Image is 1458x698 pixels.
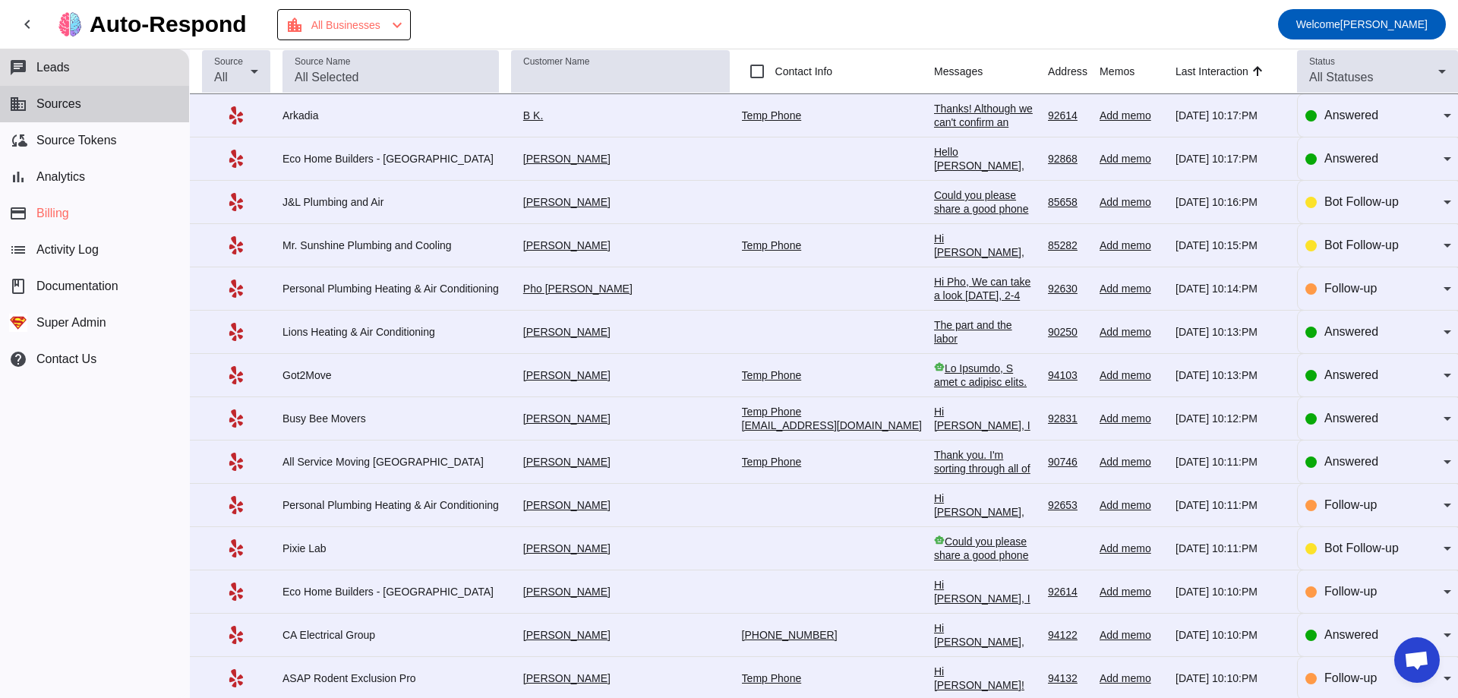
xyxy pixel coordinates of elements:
div: CA Electrical Group [282,628,499,642]
mat-icon: chat [9,58,27,77]
div: [PERSON_NAME] [511,238,730,252]
div: Last Interaction [1176,64,1248,79]
span: All Businesses [311,14,380,36]
mat-icon: Yelp [227,280,245,298]
div: Lions Heating & Air Conditioning [282,325,499,339]
span: Bot Follow-up [1324,195,1399,208]
span: [PERSON_NAME] [1296,14,1428,35]
div: ASAP Rodent Exclusion Pro [282,671,499,685]
mat-icon: smart_toy [934,535,945,545]
div: Hi [PERSON_NAME], Thank you for reaching out to us [DATE]! We're currently offering 20% off servi... [934,232,1036,437]
div: 92614 [1048,585,1087,599]
div: 94103 [1048,368,1087,382]
span: Answered [1324,325,1378,338]
span: Bot Follow-up [1324,238,1399,251]
span: Bot Follow-up [1324,542,1399,554]
span: Analytics [36,170,85,184]
div: [PERSON_NAME] [511,455,730,469]
div: Hi [PERSON_NAME], I checked with the packers -- they said it should be on top of the shelf, right... [934,405,1036,514]
div: 92630 [1048,282,1087,295]
a: Temp Phone [742,369,802,381]
div: [PERSON_NAME] [511,412,730,425]
div: Add memo [1100,109,1163,122]
div: [DATE] 10:11:PM [1176,498,1285,512]
mat-icon: business [9,95,27,113]
span: Source Tokens [36,134,117,147]
div: Got2Move [282,368,499,382]
input: All Selected [295,68,487,87]
div: Add memo [1100,282,1163,295]
button: All Businesses [277,9,411,40]
div: Add memo [1100,671,1163,685]
div: Add memo [1100,585,1163,599]
div: Thanks! Although we can't confirm an exact arrival at 12:30, we'll do it best to be there between... [934,102,1036,184]
span: Answered [1324,412,1378,425]
div: Add memo [1100,542,1163,555]
div: B K. [511,109,730,122]
mat-icon: chevron_left [18,15,36,33]
div: Eco Home Builders - [GEOGRAPHIC_DATA] [282,585,499,599]
label: Contact Info [772,64,833,79]
span: book [9,277,27,295]
span: Welcome [1296,18,1340,30]
div: 92614 [1048,109,1087,122]
div: [DATE] 10:17:PM [1176,109,1285,122]
div: Add memo [1100,195,1163,209]
mat-icon: Yelp [227,236,245,254]
th: Address [1048,49,1100,94]
span: Answered [1324,152,1378,165]
div: The part and the labor [934,318,1036,346]
mat-label: Source Name [295,57,350,67]
span: Documentation [36,280,118,293]
mat-icon: Yelp [227,496,245,514]
div: Arkadia [282,109,499,122]
mat-icon: Yelp [227,583,245,601]
mat-label: Customer Name [523,57,589,67]
div: [DATE] 10:17:PM [1176,152,1285,166]
span: Contact Us [36,352,96,366]
div: [PERSON_NAME] [511,368,730,382]
div: [PERSON_NAME] [511,585,730,599]
th: Memos [1100,49,1176,94]
div: Personal Plumbing Heating & Air Conditioning [282,282,499,295]
mat-icon: Yelp [227,193,245,211]
mat-icon: cloud_sync [9,131,27,150]
a: Temp Phone [742,406,802,418]
div: Add memo [1100,498,1163,512]
div: [PERSON_NAME] [511,498,730,512]
span: Leads [36,61,70,74]
div: Hello [PERSON_NAME], we will need to schedule a in house meeting to provide a quote for this proj... [934,145,1036,227]
div: Could you please share a good phone number to discuss your request in more detail?​ [934,535,1036,603]
span: Answered [1324,628,1378,641]
a: Open chat [1394,637,1440,683]
span: Answered [1324,368,1378,381]
div: [PERSON_NAME] [511,671,730,685]
a: Temp Phone [742,672,802,684]
div: Add memo [1100,325,1163,339]
a: [EMAIL_ADDRESS][DOMAIN_NAME] [742,419,922,431]
div: Eco Home Builders - [GEOGRAPHIC_DATA] [282,152,499,166]
span: Follow-up [1324,585,1377,598]
div: [DATE] 10:10:PM [1176,628,1285,642]
mat-icon: Yelp [227,366,245,384]
span: All Statuses [1309,71,1373,84]
div: [DATE] 10:13:PM [1176,325,1285,339]
a: Temp Phone [742,109,802,122]
div: [DATE] 10:14:PM [1176,282,1285,295]
div: Add memo [1100,628,1163,642]
span: Follow-up [1324,282,1377,295]
th: Messages [934,49,1048,94]
div: 92653 [1048,498,1087,512]
div: All Service Moving [GEOGRAPHIC_DATA] [282,455,499,469]
div: Add memo [1100,238,1163,252]
span: Answered [1324,109,1378,122]
div: Pho [PERSON_NAME] [511,282,730,295]
mat-icon: Yelp [227,539,245,557]
mat-icon: Yelp [227,626,245,644]
button: Welcome[PERSON_NAME] [1278,9,1446,39]
div: [PERSON_NAME] [511,152,730,166]
div: Hi [PERSON_NAME], Are you still interested in scheduling a service? [934,491,1036,573]
mat-icon: help [9,350,27,368]
div: Mr. Sunshine Plumbing and Cooling [282,238,499,252]
div: [PERSON_NAME] [511,195,730,209]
